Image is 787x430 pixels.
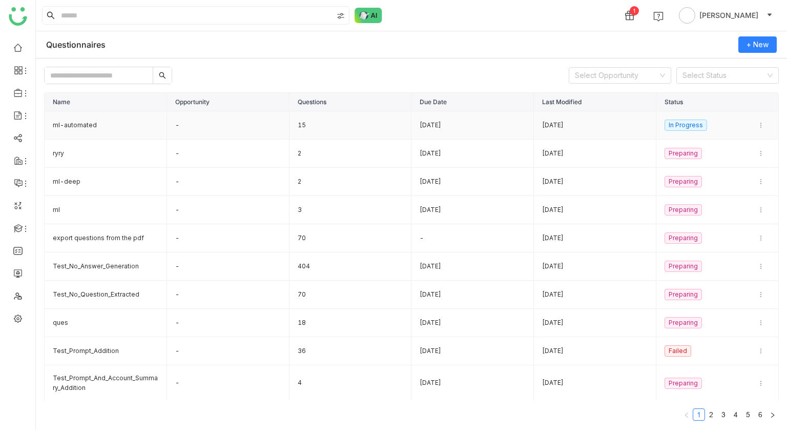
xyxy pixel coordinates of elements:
div: [DATE] [542,149,648,159]
td: ml-deep [45,168,167,196]
img: search-type.svg [337,12,345,20]
td: ryry [45,140,167,168]
button: Next Page [767,408,779,421]
img: logo [9,7,27,26]
div: Questionnaires [46,40,106,50]
td: ml-automated [45,111,167,140]
th: Last Modified [534,93,656,111]
nz-tag: Preparing [665,261,702,272]
button: + New [738,36,777,53]
a: 2 [706,409,717,420]
td: 36 [289,337,412,365]
td: [DATE] [411,309,534,337]
nz-tag: Preparing [665,204,702,216]
a: 1 [693,409,705,420]
th: Status [656,93,779,111]
li: 3 [717,408,730,421]
li: 5 [742,408,754,421]
td: Test_No_Question_Extracted [45,281,167,309]
td: 2 [289,140,412,168]
span: + New [747,39,769,50]
th: Name [45,93,167,111]
a: 5 [742,409,754,420]
td: ques [45,309,167,337]
a: 4 [730,409,741,420]
td: 4 [289,365,412,402]
div: [DATE] [542,262,648,271]
td: - [167,281,289,309]
nz-tag: In Progress [665,120,707,131]
nz-tag: Preparing [665,176,702,187]
td: 404 [289,252,412,281]
td: [DATE] [411,140,534,168]
div: [DATE] [542,290,648,300]
td: - [167,365,289,402]
nz-tag: Preparing [665,317,702,328]
td: - [167,111,289,140]
div: [DATE] [542,121,648,130]
td: - [167,252,289,281]
button: [PERSON_NAME] [677,7,775,24]
td: Test_Prompt_And_Account_Summary_Addition [45,365,167,402]
img: avatar [679,7,695,24]
td: - [167,337,289,365]
td: ml [45,196,167,224]
nz-tag: Preparing [665,148,702,159]
div: [DATE] [542,177,648,187]
td: Test_Prompt_Addition [45,337,167,365]
td: [DATE] [411,168,534,196]
td: - [167,140,289,168]
td: 18 [289,309,412,337]
a: 3 [718,409,729,420]
div: [DATE] [542,233,648,243]
td: Test_No_Answer_Generation [45,252,167,281]
li: 2 [705,408,717,421]
td: - [411,224,534,252]
td: - [167,309,289,337]
td: - [167,224,289,252]
td: 70 [289,224,412,252]
th: Opportunity [167,93,289,111]
img: ask-buddy-normal.svg [355,8,382,23]
td: 2 [289,168,412,196]
td: [DATE] [411,281,534,309]
td: [DATE] [411,196,534,224]
div: 1 [630,6,639,15]
li: 1 [693,408,705,421]
td: - [167,168,289,196]
a: 6 [755,409,766,420]
th: Due Date [411,93,534,111]
li: 6 [754,408,767,421]
div: [DATE] [542,205,648,215]
nz-tag: Preparing [665,378,702,389]
td: - [167,196,289,224]
img: help.svg [653,11,664,22]
nz-tag: Preparing [665,232,702,244]
td: 70 [289,281,412,309]
td: export questions from the pdf [45,224,167,252]
div: [DATE] [542,378,648,388]
td: [DATE] [411,337,534,365]
td: [DATE] [411,252,534,281]
td: 3 [289,196,412,224]
li: 4 [730,408,742,421]
div: [DATE] [542,318,648,328]
div: [DATE] [542,346,648,356]
td: [DATE] [411,365,534,402]
button: Previous Page [680,408,693,421]
span: [PERSON_NAME] [699,10,758,21]
td: 15 [289,111,412,140]
nz-tag: Preparing [665,289,702,300]
th: Questions [289,93,412,111]
nz-tag: Failed [665,345,691,357]
td: [DATE] [411,111,534,140]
